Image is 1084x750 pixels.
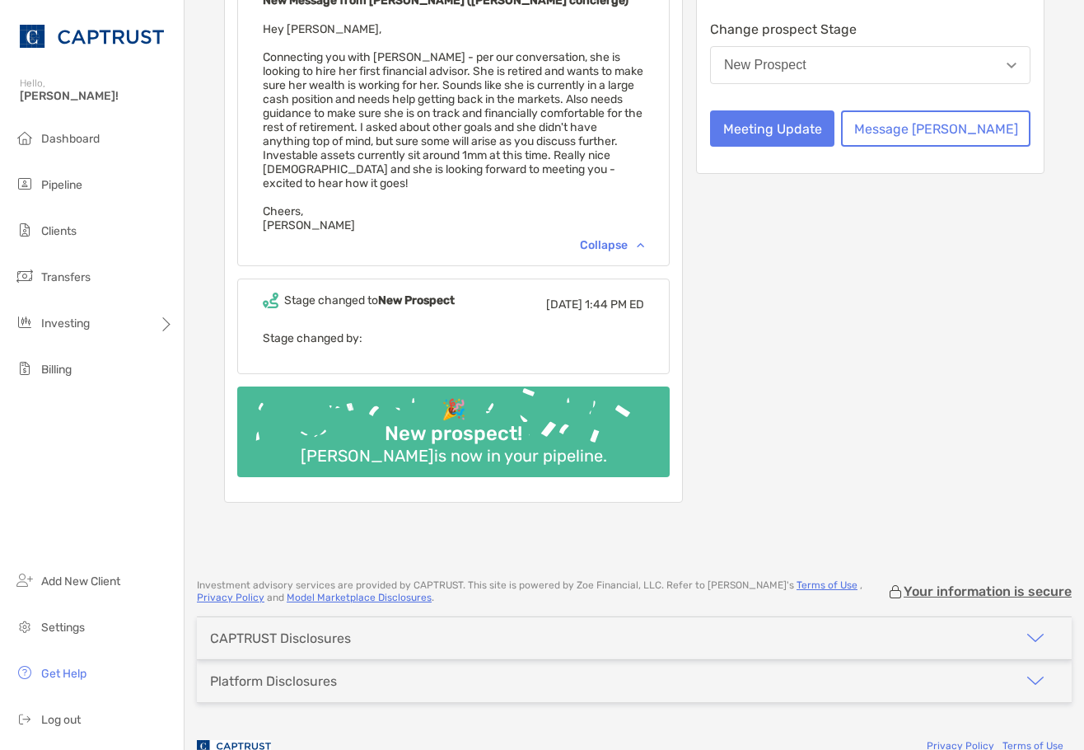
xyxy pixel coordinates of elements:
span: Dashboard [41,132,100,146]
a: Model Marketplace Disclosures [287,592,432,603]
span: Settings [41,621,85,635]
img: Event icon [263,293,278,308]
button: Message [PERSON_NAME] [841,110,1030,147]
img: billing icon [15,359,35,378]
img: pipeline icon [15,174,35,194]
a: Terms of Use [797,579,857,591]
span: Get Help [41,667,86,681]
a: Privacy Policy [197,592,264,603]
p: Investment advisory services are provided by CAPTRUST . This site is powered by Zoe Financial, LL... [197,579,887,604]
span: Billing [41,363,72,377]
span: Pipeline [41,178,82,192]
div: Platform Disclosures [210,673,337,689]
span: Transfers [41,270,91,284]
p: Your information is secure [904,584,1072,599]
div: Collapse [580,238,644,252]
span: [DATE] [546,298,582,312]
p: Stage changed by: [263,328,644,349]
img: investing icon [15,312,35,332]
img: clients icon [15,220,35,240]
img: icon arrow [1026,628,1045,648]
span: Add New Client [41,574,120,588]
button: Meeting Update [710,110,834,147]
img: CAPTRUST Logo [20,7,164,66]
img: Chevron icon [637,242,644,247]
div: New prospect! [378,422,529,446]
img: transfers icon [15,266,35,286]
span: [PERSON_NAME]! [20,89,174,103]
img: icon arrow [1026,671,1045,691]
img: get-help icon [15,663,35,682]
span: Clients [41,224,77,238]
button: New Prospect [710,46,1030,84]
b: New Prospect [378,293,455,307]
div: CAPTRUST Disclosures [210,630,351,646]
div: [PERSON_NAME] is now in your pipeline. [294,446,614,466]
span: Hey [PERSON_NAME], Connecting you with [PERSON_NAME] - per our conversation, she is looking to hi... [263,22,643,232]
span: Investing [41,316,90,330]
img: Open dropdown arrow [1007,63,1016,68]
img: dashboard icon [15,128,35,148]
div: Stage changed to [284,293,455,307]
p: Change prospect Stage [710,19,1030,40]
span: Log out [41,713,81,727]
div: 🎉 [435,398,473,422]
span: 1:44 PM ED [585,298,644,312]
img: add_new_client icon [15,570,35,590]
div: New Prospect [724,58,806,73]
img: settings icon [15,616,35,636]
img: logout icon [15,709,35,729]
